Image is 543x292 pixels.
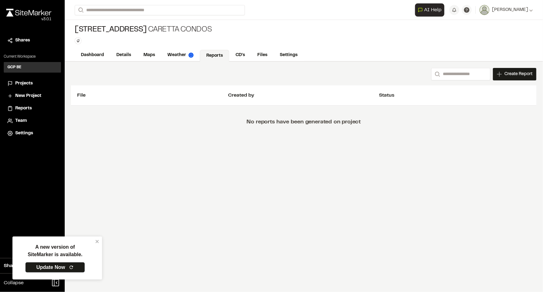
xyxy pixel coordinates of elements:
[247,106,361,139] p: No reports have been generated on project
[25,262,85,273] a: Update Now
[15,117,27,124] span: Team
[415,3,447,17] div: Open AI Assistant
[161,49,200,61] a: Weather
[7,93,57,99] a: New Project
[228,92,379,99] div: Created by
[274,49,304,61] a: Settings
[110,49,137,61] a: Details
[15,105,32,112] span: Reports
[480,5,533,15] button: [PERSON_NAME]
[7,65,21,70] h3: GCP BE
[7,105,57,112] a: Reports
[251,49,274,61] a: Files
[75,25,147,35] span: [STREET_ADDRESS]
[480,5,489,15] img: User
[15,80,33,87] span: Projects
[492,7,528,13] span: [PERSON_NAME]
[415,3,444,17] button: Open AI Assistant
[15,130,33,137] span: Settings
[431,68,442,80] button: Search
[75,37,82,44] button: Edit Tags
[75,5,86,15] button: Search
[75,25,212,35] div: Caretta Condos
[137,49,161,61] a: Maps
[7,37,57,44] a: Shares
[4,262,45,270] span: Share Workspace
[424,6,442,14] span: AI Help
[6,9,51,17] img: rebrand.png
[77,92,228,99] div: File
[200,50,229,62] a: Reports
[7,117,57,124] a: Team
[15,93,41,99] span: New Project
[15,37,30,44] span: Shares
[7,80,57,87] a: Projects
[379,92,530,99] div: Status
[189,53,194,58] img: precipai.png
[75,49,110,61] a: Dashboard
[95,239,100,244] button: close
[7,130,57,137] a: Settings
[229,49,251,61] a: CD's
[4,54,61,60] p: Current Workspace
[4,279,24,287] span: Collapse
[504,71,532,78] span: Create Report
[28,243,82,258] p: A new version of SiteMarker is available.
[6,17,51,22] div: Oh geez...please don't...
